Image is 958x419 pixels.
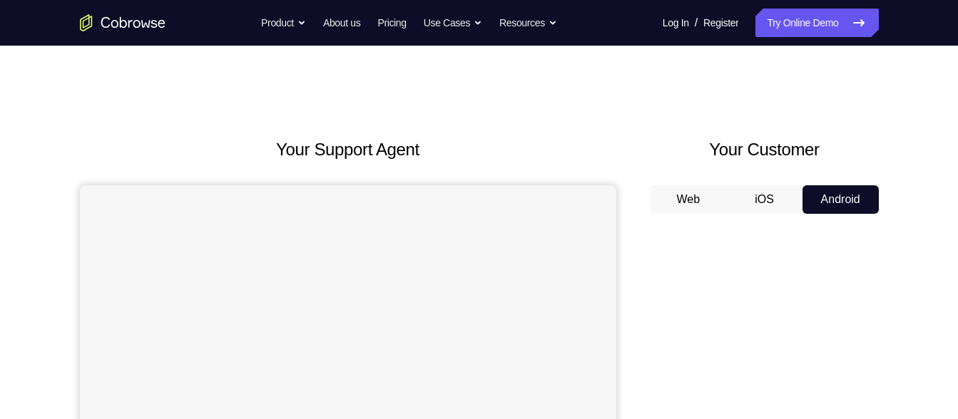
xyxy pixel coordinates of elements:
a: About us [323,9,360,37]
button: Android [802,185,879,214]
button: iOS [726,185,802,214]
a: Pricing [377,9,406,37]
a: Try Online Demo [755,9,878,37]
button: Use Cases [424,9,482,37]
h2: Your Customer [651,137,879,162]
a: Log In [663,9,689,37]
button: Web [651,185,727,214]
h2: Your Support Agent [80,137,616,162]
span: / [695,14,698,31]
button: Resources [499,9,557,37]
a: Register [703,9,738,37]
a: Go to the home page [80,14,165,31]
button: Product [261,9,306,37]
